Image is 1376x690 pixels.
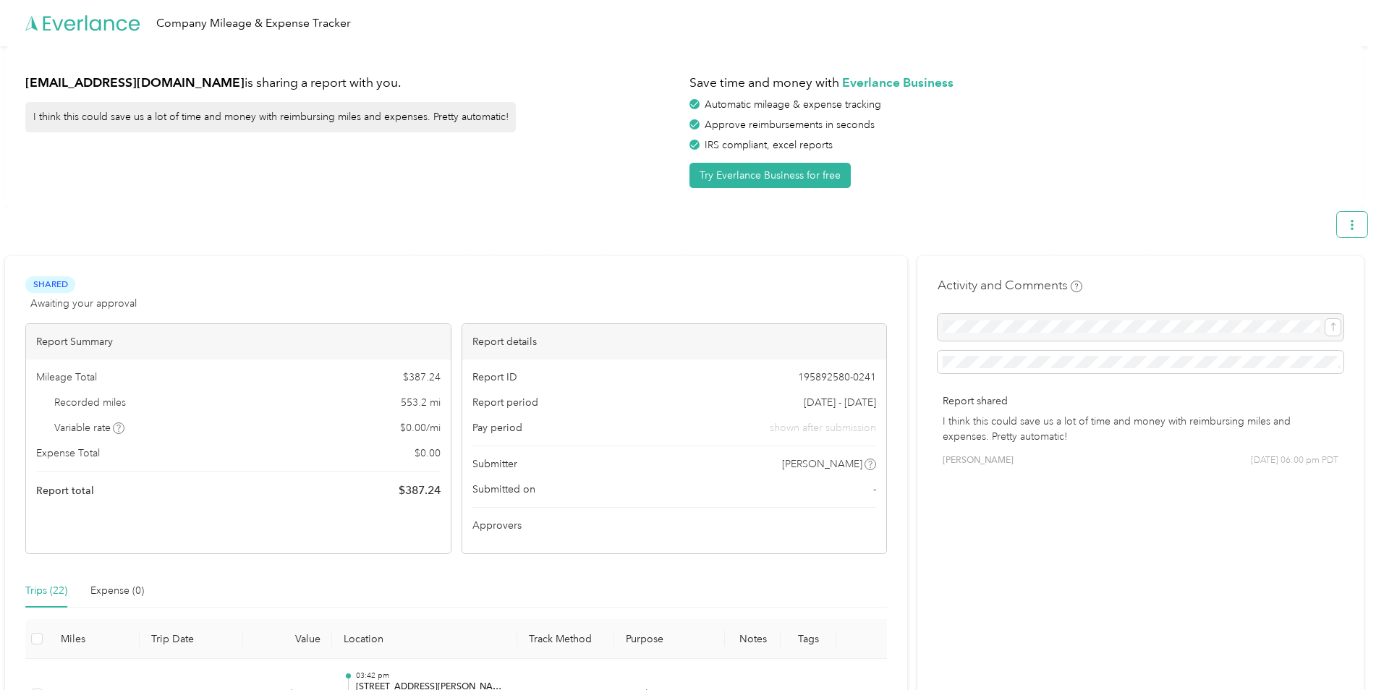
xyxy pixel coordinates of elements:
[798,370,876,385] span: 195892580-0241
[873,482,876,497] span: -
[332,619,517,659] th: Location
[1251,454,1338,467] span: [DATE] 06:00 pm PDT
[804,395,876,410] span: [DATE] - [DATE]
[472,482,535,497] span: Submitted on
[25,102,516,132] div: I think this could save us a lot of time and money with reimbursing miles and expenses. Pretty au...
[725,619,781,659] th: Notes
[243,619,332,659] th: Value
[472,420,522,435] span: Pay period
[54,420,125,435] span: Variable rate
[614,619,726,659] th: Purpose
[90,583,144,599] div: Expense (0)
[689,163,851,188] button: Try Everlance Business for free
[36,370,97,385] span: Mileage Total
[517,619,613,659] th: Track Method
[140,619,243,659] th: Trip Date
[472,370,517,385] span: Report ID
[943,454,1014,467] span: [PERSON_NAME]
[36,446,100,461] span: Expense Total
[401,395,441,410] span: 553.2 mi
[356,670,506,681] p: 03:42 pm
[943,393,1338,409] p: Report shared
[36,483,94,498] span: Report total
[25,276,75,293] span: Shared
[782,456,862,472] span: [PERSON_NAME]
[938,276,1082,294] h4: Activity and Comments
[462,324,887,359] div: Report details
[399,482,441,499] span: $ 387.24
[705,139,833,151] span: IRS compliant, excel reports
[54,395,126,410] span: Recorded miles
[770,420,876,435] span: shown after submission
[25,583,67,599] div: Trips (22)
[472,395,538,410] span: Report period
[403,370,441,385] span: $ 387.24
[943,414,1338,444] p: I think this could save us a lot of time and money with reimbursing miles and expenses. Pretty au...
[472,456,517,472] span: Submitter
[25,74,245,90] strong: [EMAIL_ADDRESS][DOMAIN_NAME]
[30,296,137,311] span: Awaiting your approval
[156,14,351,33] div: Company Mileage & Expense Tracker
[705,98,881,111] span: Automatic mileage & expense tracking
[842,74,954,90] strong: Everlance Business
[472,518,522,533] span: Approvers
[25,74,679,92] h1: is sharing a report with you.
[400,420,441,435] span: $ 0.00 / mi
[689,74,1343,92] h1: Save time and money with
[781,619,836,659] th: Tags
[705,119,875,131] span: Approve reimbursements in seconds
[26,324,451,359] div: Report Summary
[415,446,441,461] span: $ 0.00
[49,619,140,659] th: Miles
